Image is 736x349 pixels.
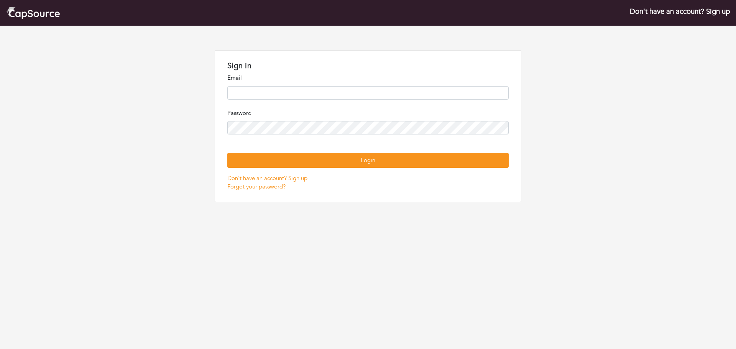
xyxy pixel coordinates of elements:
a: Forgot your password? [227,183,286,190]
a: Don't have an account? Sign up [630,7,730,16]
a: Don't have an account? Sign up [227,174,307,182]
p: Password [227,109,509,118]
h1: Sign in [227,61,509,70]
p: Email [227,74,509,82]
img: cap_logo.png [6,6,60,20]
button: Login [227,153,509,168]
